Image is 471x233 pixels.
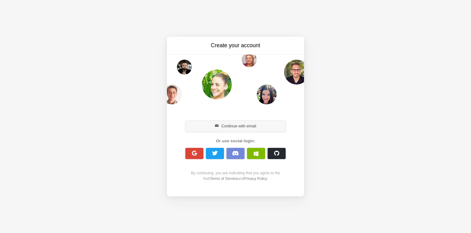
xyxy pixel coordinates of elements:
[244,176,267,181] a: Privacy Policy
[185,121,286,132] button: Continue with email
[182,138,289,144] div: Or use social login:
[183,42,288,49] h3: Create your account
[182,170,289,181] div: By continuing, you are indicating that you agree to the Nolt and .
[210,176,237,181] a: Terms of Service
